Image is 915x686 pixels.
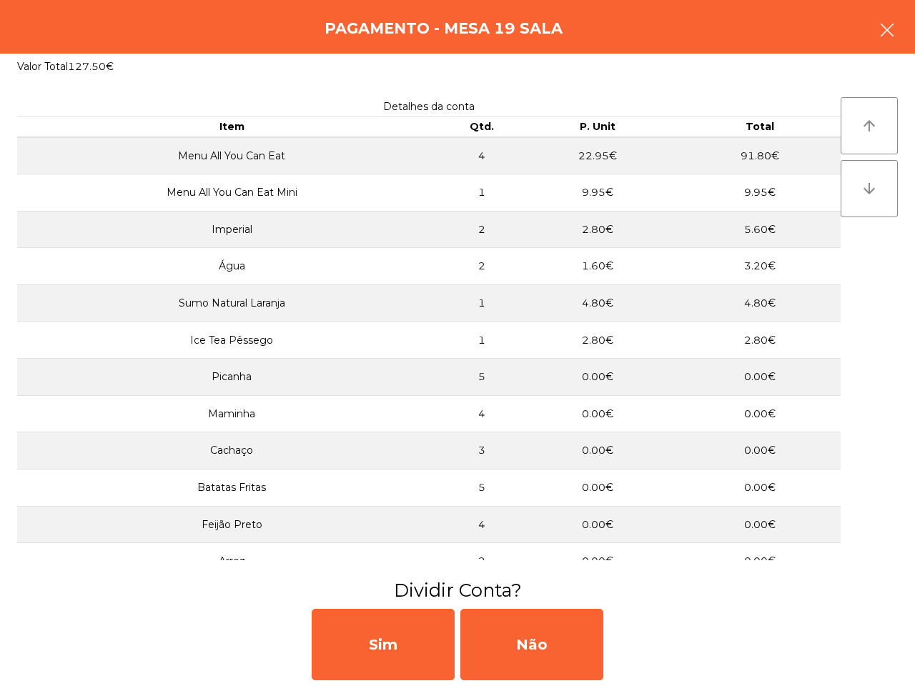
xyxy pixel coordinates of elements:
[447,117,518,137] th: Qtd.
[517,395,678,432] td: 0.00€
[68,60,114,73] span: 127.50€
[517,211,678,248] td: 2.80€
[17,117,447,137] th: Item
[447,359,518,396] td: 5
[679,117,841,137] th: Total
[517,322,678,359] td: 2.80€
[447,174,518,212] td: 1
[325,18,563,39] h4: Pagamento - Mesa 19 Sala
[447,543,518,580] td: 2
[679,469,841,506] td: 0.00€
[460,609,603,680] div: Não
[447,506,518,543] td: 4
[679,211,841,248] td: 5.60€
[679,432,841,469] td: 0.00€
[447,211,518,248] td: 2
[679,543,841,580] td: 0.00€
[517,248,678,285] td: 1.60€
[17,359,447,396] td: Picanha
[517,543,678,580] td: 0.00€
[383,100,475,113] span: Detalhes da conta
[17,60,68,73] span: Valor Total
[17,432,447,469] td: Cachaço
[17,543,447,580] td: Arroz
[447,285,518,322] td: 1
[17,322,447,359] td: Ice Tea Pêssego
[517,137,678,174] td: 22.95€
[17,211,447,248] td: Imperial
[11,577,904,603] h3: Dividir Conta?
[517,174,678,212] td: 9.95€
[447,322,518,359] td: 1
[17,469,447,506] td: Batatas Fritas
[679,174,841,212] td: 9.95€
[679,506,841,543] td: 0.00€
[517,469,678,506] td: 0.00€
[517,117,678,137] th: P. Unit
[17,137,447,174] td: Menu All You Can Eat
[17,395,447,432] td: Maminha
[517,432,678,469] td: 0.00€
[679,137,841,174] td: 91.80€
[17,174,447,212] td: Menu All You Can Eat Mini
[517,506,678,543] td: 0.00€
[517,359,678,396] td: 0.00€
[861,117,878,134] i: arrow_upward
[679,322,841,359] td: 2.80€
[17,506,447,543] td: Feijão Preto
[841,160,898,217] button: arrow_downward
[312,609,455,680] div: Sim
[447,432,518,469] td: 3
[447,469,518,506] td: 5
[447,395,518,432] td: 4
[861,180,878,197] i: arrow_downward
[517,285,678,322] td: 4.80€
[17,285,447,322] td: Sumo Natural Laranja
[679,395,841,432] td: 0.00€
[447,137,518,174] td: 4
[679,248,841,285] td: 3.20€
[679,359,841,396] td: 0.00€
[841,97,898,154] button: arrow_upward
[447,248,518,285] td: 2
[679,285,841,322] td: 4.80€
[17,248,447,285] td: Água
